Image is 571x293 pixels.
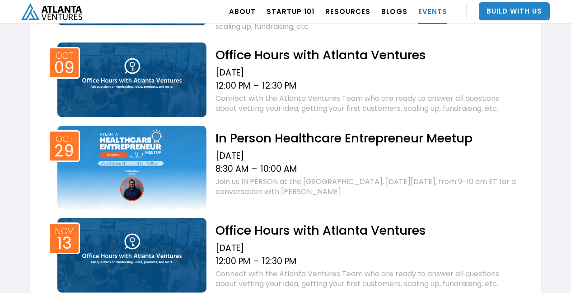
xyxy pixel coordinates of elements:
[55,227,73,236] div: Nov
[252,164,257,175] div: –
[57,218,206,293] img: Event thumb
[215,177,518,197] div: Join us IN PERSON at the [GEOGRAPHIC_DATA], [DATE][DATE], from 9–10 am ET for a conversation with...
[262,80,296,91] div: 12:30 PM
[54,144,74,158] div: 29
[215,80,250,91] div: 12:00 PM
[215,269,518,289] div: Connect with the Atlanta Ventures Team who are ready to answer all questions about vetting your i...
[479,2,550,20] a: Build With Us
[215,243,518,254] div: [DATE]
[215,94,518,113] div: Connect with the Atlanta Ventures Team who are ready to answer all questions about vetting your i...
[53,216,518,293] a: Event thumbNov13Office Hours with Atlanta Ventures[DATE]12:00 PM–12:30 PMConnect with the Atlanta...
[215,222,518,238] h2: Office Hours with Atlanta Ventures
[260,164,297,175] div: 10:00 AM
[57,236,72,250] div: 13
[57,43,206,117] img: Event thumb
[53,40,518,117] a: Event thumbOct09Office Hours with Atlanta Ventures[DATE]12:00 PM–12:30 PMConnect with the Atlanta...
[253,80,259,91] div: –
[53,123,518,209] a: Event thumbOct29In Person Healthcare Entrepreneur Meetup[DATE]8:30 AM–10:00 AMJoin us IN PERSON a...
[56,52,73,60] div: Oct
[215,256,250,267] div: 12:00 PM
[215,47,518,63] h2: Office Hours with Atlanta Ventures
[57,126,206,209] img: Event thumb
[56,135,73,143] div: Oct
[215,130,518,146] h2: In Person Healthcare Entrepreneur Meetup
[262,256,296,267] div: 12:30 PM
[253,256,259,267] div: –
[54,61,75,75] div: 09
[215,164,248,175] div: 8:30 AM
[215,151,518,161] div: [DATE]
[215,67,518,78] div: [DATE]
